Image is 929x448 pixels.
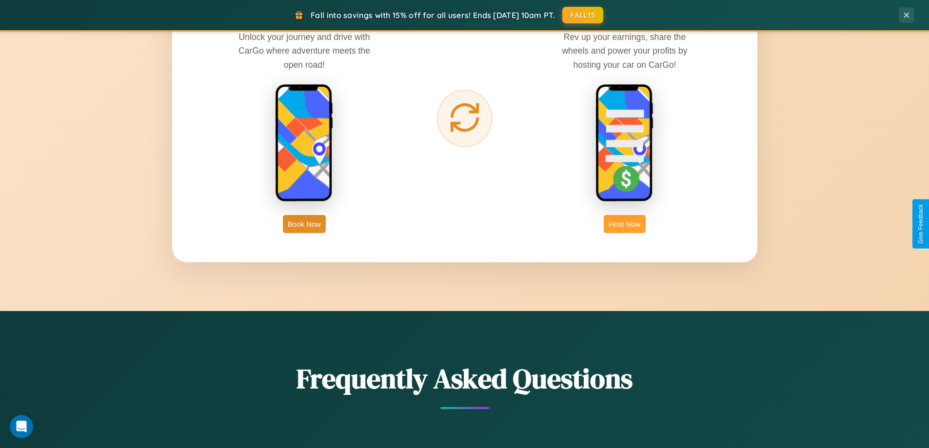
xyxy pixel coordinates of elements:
h2: Frequently Asked Questions [172,360,757,397]
button: Host Now [604,215,645,233]
button: Book Now [283,215,326,233]
img: rent phone [275,84,334,203]
div: Give Feedback [917,204,924,244]
p: Unlock your journey and drive with CarGo where adventure meets the open road! [231,30,377,71]
button: FALL15 [562,7,603,23]
p: Rev up your earnings, share the wheels and power your profits by hosting your car on CarGo! [552,30,698,71]
img: host phone [595,84,654,203]
span: Fall into savings with 15% off for all users! Ends [DATE] 10am PT. [311,10,555,20]
iframe: Intercom live chat [10,415,33,438]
